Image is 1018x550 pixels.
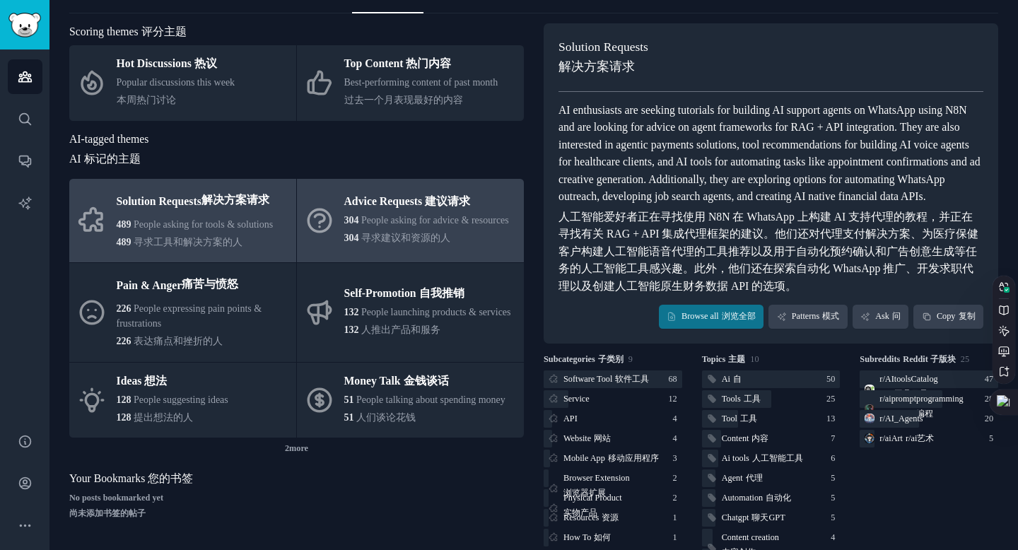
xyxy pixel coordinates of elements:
div: Ai tools [722,452,803,465]
sider-trans-text: r/ai艺术 [906,433,934,443]
sider-trans-text: 热门内容 [406,57,451,69]
div: AI enthusiasts are seeking tutorials for building AI support agents on WhatsApp using N8N and are... [558,102,983,296]
a: Content内容7 [702,430,841,447]
div: 5 [831,472,840,485]
sider-trans-text: 本周热门讨论 [117,95,176,105]
div: Money Talk [344,370,505,392]
sider-trans-text: 自动化 [766,493,791,503]
span: People talking about spending money [356,394,505,405]
div: 5 [989,433,998,445]
span: 51 [344,394,354,405]
span: People expressing pain points & frustrations [117,303,262,329]
span: 人推出产品和服务 [361,324,440,335]
span: 提出想法的人 [134,412,193,423]
sider-trans-text: 解决方案请求 [558,59,635,74]
div: Content [722,433,769,445]
a: Patterns模式 [768,305,847,329]
div: 2 [673,492,682,505]
sider-trans-text: 建议请求 [425,195,470,207]
img: AItoolsCatalog [865,385,874,394]
a: Top Content热门内容Best-performing content of past month过去一个月表现最好的内容 [297,45,524,121]
div: API [563,413,578,426]
sider-trans-text: 痛苦与愤怒 [182,278,238,290]
sider-trans-text: 工具 [740,414,757,423]
span: 人们谈论花钱 [356,412,416,423]
span: 128 [117,394,131,405]
div: Agent [722,472,763,485]
a: aiArtr/aiArtr/ai艺术5 [860,430,998,447]
a: AItoolsCatalogr/AItoolsCatalogr/AI工具目录47 [860,370,998,388]
sider-trans-text: 想法 [144,375,167,387]
a: Advice Requests建议请求304People asking for advice & resources304寻求建议和资源的人 [297,179,524,263]
sider-trans-text: 复制 [959,311,976,321]
sider-trans-text: 人工智能爱好者正在寻找使用 N8N 在 WhatsApp 上构建 AI 支持代理的教程，并正在寻找有关 RAG + API 集成代理框架的建议。他们还对代理支付解决方案、为医疗保健客户构建人工智... [558,211,978,292]
div: Browser Extension [563,472,630,505]
sider-trans-text: r/aiprompt编程 [879,409,933,419]
div: r/ aiArt [879,433,934,445]
sider-trans-text: 自我推销 [419,287,464,299]
div: 1 [673,512,682,525]
div: Automation [722,492,792,505]
a: Ai tools人工智能工具6 [702,450,841,467]
div: How To [563,532,611,544]
div: Hot Discussions [117,53,235,76]
div: 50 [826,373,840,386]
div: 6 [831,452,840,465]
a: aipromptprogrammingr/aipromptprogrammingr/aiprompt编程28 [860,390,998,408]
div: Chatgpt [722,512,785,525]
div: No posts bookmarked yet [69,492,524,520]
sider-trans-text: 子类别 [598,354,624,364]
sider-trans-text: 移动应用程序 [608,453,659,463]
span: People launching products & services [361,307,511,317]
span: 9 [628,354,633,364]
div: 5 [831,512,840,525]
img: AI_Agents [865,414,874,423]
a: Self-Promotion自我推销132People launching products & services132人推出产品和服务 [297,263,524,362]
div: 3 [673,452,682,465]
div: 25 [826,393,840,406]
a: AI_Agentsr/AI_Agents20 [860,410,998,428]
a: Chatgpt聊天GPT5 [702,509,841,527]
a: Browse all浏览全部 [659,305,764,329]
span: 226 [117,336,131,346]
span: 表达痛点和挫折的人 [134,336,223,346]
div: Self-Promotion [344,282,511,305]
a: Browser Extension浏览器扩展2 [544,469,682,487]
div: Pain & Anger [117,271,289,302]
div: Solution Requests [117,186,274,217]
span: 489 [117,237,131,247]
span: Your Bookmarks [69,470,193,488]
div: Tools [722,393,761,406]
sider-trans-text: 过去一个月表现最好的内容 [344,95,463,105]
sider-trans-text: 您的书签 [148,472,193,484]
sider-trans-text: 如何 [594,532,611,542]
sider-trans-text: 聊天GPT [751,513,785,522]
img: aipromptprogramming [865,404,874,414]
div: 4 [831,532,840,544]
span: 25 [961,354,969,364]
div: Ideas [117,370,228,392]
sider-trans-text: 解决方案请求 [201,194,269,206]
div: Service [563,393,590,406]
a: Hot Discussions热议Popular discussions this week本周热门讨论 [69,45,296,121]
a: Solution Requests解决方案请求489People asking for tools & solutions489寻求工具和解决方案的人 [69,179,296,263]
span: Best-performing content of past month [344,77,498,107]
sider-trans-text: r/AI工具目录 [879,389,928,399]
a: Content creation内容创作4 [702,529,841,546]
a: Tool工具13 [702,410,841,428]
span: Subcategories [544,353,624,366]
div: 5 [831,492,840,505]
a: Ask问 [853,305,909,329]
span: 寻求建议和资源的人 [361,233,450,243]
span: 132 [344,307,359,317]
span: Scoring themes [69,23,187,41]
a: Pain & Anger痛苦与愤怒226People expressing pain points & frustrations226表达痛点和挫折的人 [69,263,296,362]
a: Website网站4 [544,430,682,447]
a: Service12 [544,390,682,408]
div: 4 [673,433,682,445]
div: 47 [985,373,998,386]
div: Advice Requests [344,190,509,213]
div: r/ aipromptprogramming [879,393,963,426]
span: 寻求工具和解决方案的人 [134,237,242,247]
button: Copy复制 [913,305,983,329]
